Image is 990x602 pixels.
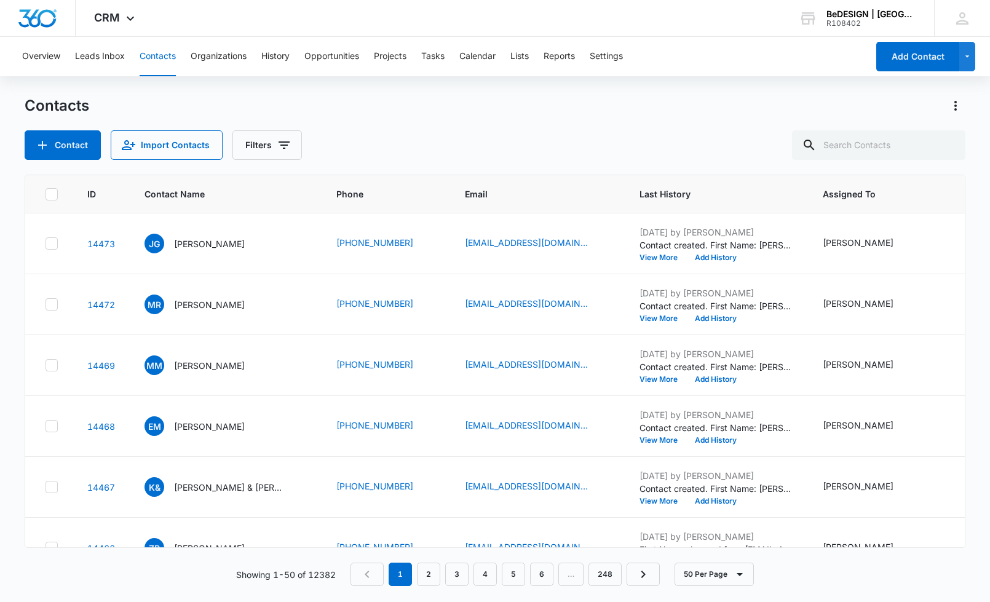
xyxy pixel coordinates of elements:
[145,416,164,436] span: EM
[336,236,413,249] a: [PHONE_NUMBER]
[640,530,793,543] p: [DATE] by [PERSON_NAME]
[145,538,164,558] span: ZP
[374,37,406,76] button: Projects
[87,188,97,200] span: ID
[336,541,413,553] a: [PHONE_NUMBER]
[510,37,529,76] button: Lists
[823,541,893,553] div: [PERSON_NAME]
[25,97,89,115] h1: Contacts
[823,236,916,251] div: Assigned To - Lydia Meeks - Select to Edit Field
[465,480,588,493] a: [EMAIL_ADDRESS][DOMAIN_NAME]
[823,358,916,373] div: Assigned To - Jessica Estrada - Select to Edit Field
[236,568,336,581] p: Showing 1-50 of 12382
[465,236,588,249] a: [EMAIL_ADDRESS][DOMAIN_NAME]
[145,538,267,558] div: Contact Name - Zaheer Pasha - Select to Edit Field
[145,355,267,375] div: Contact Name - Michelle Mowad - Select to Edit Field
[465,236,610,251] div: Email - garrettcj@comcast.net - Select to Edit Field
[686,254,745,261] button: Add History
[675,563,754,586] button: 50 Per Page
[417,563,440,586] a: Page 2
[686,315,745,322] button: Add History
[336,541,435,555] div: Phone - (972) 467-0307 - Select to Edit Field
[588,563,622,586] a: Page 248
[94,11,120,24] span: CRM
[640,543,793,556] p: First Name changed from [EMAIL_ADDRESS][DOMAIN_NAME] to [PERSON_NAME] . Last Name changed to [PER...
[876,42,959,71] button: Add Contact
[75,37,125,76] button: Leads Inbox
[145,477,307,497] div: Contact Name - Katie & Darcy Dunwoody - Select to Edit Field
[232,130,302,160] button: Filters
[640,360,793,373] p: Contact created. First Name: [PERSON_NAME] Last Name: [PERSON_NAME] Phone: [PHONE_NUMBER] Email: ...
[87,482,115,493] a: Navigate to contact details page for Katie & Darcy Dunwoody
[465,297,588,310] a: [EMAIL_ADDRESS][DOMAIN_NAME]
[87,299,115,310] a: Navigate to contact details page for Mat Reeves
[530,563,553,586] a: Page 6
[145,234,267,253] div: Contact Name - Jeanette Garrett - Select to Edit Field
[336,236,435,251] div: Phone - (832) 316-8888 - Select to Edit Field
[686,437,745,444] button: Add History
[336,297,435,312] div: Phone - (713) 882-0842 - Select to Edit Field
[145,295,164,314] span: MR
[823,297,893,310] div: [PERSON_NAME]
[336,480,435,494] div: Phone - (832) 880-1983 - Select to Edit Field
[823,358,893,371] div: [PERSON_NAME]
[336,188,418,200] span: Phone
[640,421,793,434] p: Contact created. First Name: [PERSON_NAME] Last Name: [PERSON_NAME] Phone: [PHONE_NUMBER] Email: ...
[145,355,164,375] span: MM
[87,360,115,371] a: Navigate to contact details page for Michelle Mowad
[640,482,793,495] p: Contact created. First Name: [PERSON_NAME] Last Name: &amp;amp; [PERSON_NAME] Phone: [PHONE_NUMBE...
[502,563,525,586] a: Page 5
[465,358,588,371] a: [EMAIL_ADDRESS][DOMAIN_NAME]
[336,297,413,310] a: [PHONE_NUMBER]
[640,497,686,505] button: View More
[174,298,245,311] p: [PERSON_NAME]
[640,469,793,482] p: [DATE] by [PERSON_NAME]
[304,37,359,76] button: Opportunities
[792,130,965,160] input: Search Contacts
[640,299,793,312] p: Contact created. First Name: [PERSON_NAME] Last Name: [PERSON_NAME] Phone: [PHONE_NUMBER] Email: ...
[823,188,950,200] span: Assigned To
[640,254,686,261] button: View More
[640,347,793,360] p: [DATE] by [PERSON_NAME]
[174,359,245,372] p: [PERSON_NAME]
[145,477,164,497] span: K&
[174,481,285,494] p: [PERSON_NAME] & [PERSON_NAME]
[640,226,793,239] p: [DATE] by [PERSON_NAME]
[686,497,745,505] button: Add History
[145,416,267,436] div: Contact Name - Estebon Montero - Select to Edit Field
[465,358,610,373] div: Email - mmowad@gmail.com - Select to Edit Field
[336,358,435,373] div: Phone - (713) 876-2295 - Select to Edit Field
[823,297,916,312] div: Assigned To - chelsea bishop - Select to Edit Field
[22,37,60,76] button: Overview
[946,96,965,116] button: Actions
[445,563,469,586] a: Page 3
[174,237,245,250] p: [PERSON_NAME]
[473,563,497,586] a: Page 4
[465,480,610,494] div: Email - katiedunwoody@gmail.com - Select to Edit Field
[145,234,164,253] span: JG
[87,239,115,249] a: Navigate to contact details page for Jeanette Garrett
[87,421,115,432] a: Navigate to contact details page for Estebon Montero
[823,541,916,555] div: Assigned To - Lydia Meeks - Select to Edit Field
[823,480,916,494] div: Assigned To - Lydia Meeks - Select to Edit Field
[627,563,660,586] a: Next Page
[640,376,686,383] button: View More
[465,188,592,200] span: Email
[140,37,176,76] button: Contacts
[191,37,247,76] button: Organizations
[823,480,893,493] div: [PERSON_NAME]
[465,419,588,432] a: [EMAIL_ADDRESS][DOMAIN_NAME]
[640,315,686,322] button: View More
[87,543,115,553] a: Navigate to contact details page for Zaheer Pasha
[465,541,610,555] div: Email - zaheerpasha94@gmail.com - Select to Edit Field
[544,37,575,76] button: Reports
[590,37,623,76] button: Settings
[261,37,290,76] button: History
[336,358,413,371] a: [PHONE_NUMBER]
[640,239,793,251] p: Contact created. First Name: [PERSON_NAME] Last Name: [PERSON_NAME] Phone: [PHONE_NUMBER] Email: ...
[174,542,245,555] p: [PERSON_NAME]
[686,376,745,383] button: Add History
[640,188,775,200] span: Last History
[465,541,588,553] a: [EMAIL_ADDRESS][DOMAIN_NAME]
[350,563,660,586] nav: Pagination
